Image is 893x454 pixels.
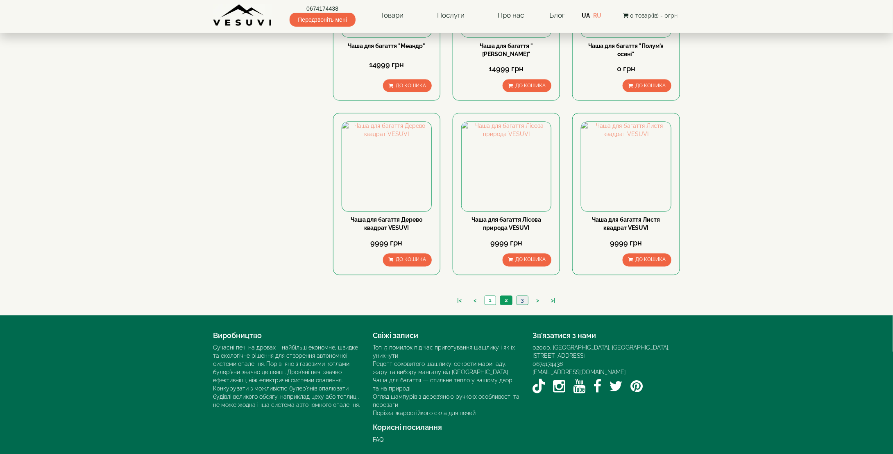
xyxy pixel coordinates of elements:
a: FAQ [373,437,383,443]
a: Порізка жаростійкого скла для печей [373,410,476,417]
h4: Корисні посилання [373,424,520,432]
span: 0 товар(ів) - 0грн [630,12,678,19]
a: 0674174438 [533,361,563,368]
button: До кошика [383,79,432,92]
span: До кошика [396,257,426,263]
a: |< [453,297,466,305]
button: До кошика [503,254,551,266]
button: До кошика [623,79,671,92]
img: Чаша для багаття Лісова природа VESUVI [462,122,551,211]
div: 0 грн [581,64,671,74]
img: Чаша для багаття Дерево квадрат VESUVI [342,122,431,211]
a: TikTok VESUVI [533,377,545,397]
a: Чаша для багаття "[PERSON_NAME]" [480,43,533,57]
div: 14999 грн [461,64,551,74]
a: Pinterest VESUVI [630,377,643,397]
a: Instagram VESUVI [553,377,565,397]
a: Про нас [490,6,532,25]
a: >| [547,297,560,305]
a: 0674174438 [290,5,356,13]
div: Сучасні печі на дровах – найбільш економне, швидке та екологічне рішення для створення автономної... [213,344,360,409]
a: Блог [549,11,565,19]
a: Товари [372,6,412,25]
a: Чаша для багаття Дерево квадрат VESUVI [351,217,423,232]
a: < [469,297,480,305]
img: Завод VESUVI [213,4,272,27]
a: Чаша для багаття "Полум'я осені" [589,43,664,57]
span: До кошика [515,83,546,89]
span: До кошика [635,83,666,89]
img: Чаша для багаття Листя квадрат VESUVI [581,122,671,211]
button: До кошика [503,79,551,92]
div: 14999 грн [342,59,432,70]
button: До кошика [383,254,432,266]
a: Чаша для багаття Лісова природа VESUVI [471,217,541,232]
span: До кошика [515,257,546,263]
div: 02000, [GEOGRAPHIC_DATA], [GEOGRAPHIC_DATA]. [STREET_ADDRESS] [533,344,680,360]
a: Топ-5 помилок під час приготування шашлику і як їх уникнути [373,345,515,359]
button: До кошика [623,254,671,266]
a: Послуги [429,6,473,25]
a: 1 [485,296,496,305]
a: UA [582,12,590,19]
a: Чаша для багаття — стильне тепло у вашому дворі та на природі [373,377,514,392]
a: 3 [517,296,528,305]
button: 0 товар(ів) - 0грн [621,11,680,20]
div: 9999 грн [342,238,432,249]
div: 9999 грн [461,238,551,249]
a: > [532,297,543,305]
a: [EMAIL_ADDRESS][DOMAIN_NAME] [533,369,626,376]
a: Огляд шампурів з дерев’яною ручкою: особливості та переваги [373,394,519,409]
span: 2 [505,297,508,304]
span: До кошика [635,257,666,263]
a: YouTube VESUVI [573,377,585,397]
a: Twitter / X VESUVI [609,377,623,397]
div: 9999 грн [581,238,671,249]
a: Чаша для багаття "Меандр" [348,43,426,49]
a: Рецепт соковитого шашлику: секрети маринаду, жару та вибору мангалу від [GEOGRAPHIC_DATA] [373,361,508,376]
h4: Виробництво [213,332,360,340]
span: До кошика [396,83,426,89]
a: Facebook VESUVI [593,377,601,397]
a: Чаша для багаття Листя квадрат VESUVI [592,217,660,232]
a: RU [593,12,601,19]
h4: Зв’язатися з нами [533,332,680,340]
span: Передзвоніть мені [290,13,356,27]
h4: Свіжі записи [373,332,520,340]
